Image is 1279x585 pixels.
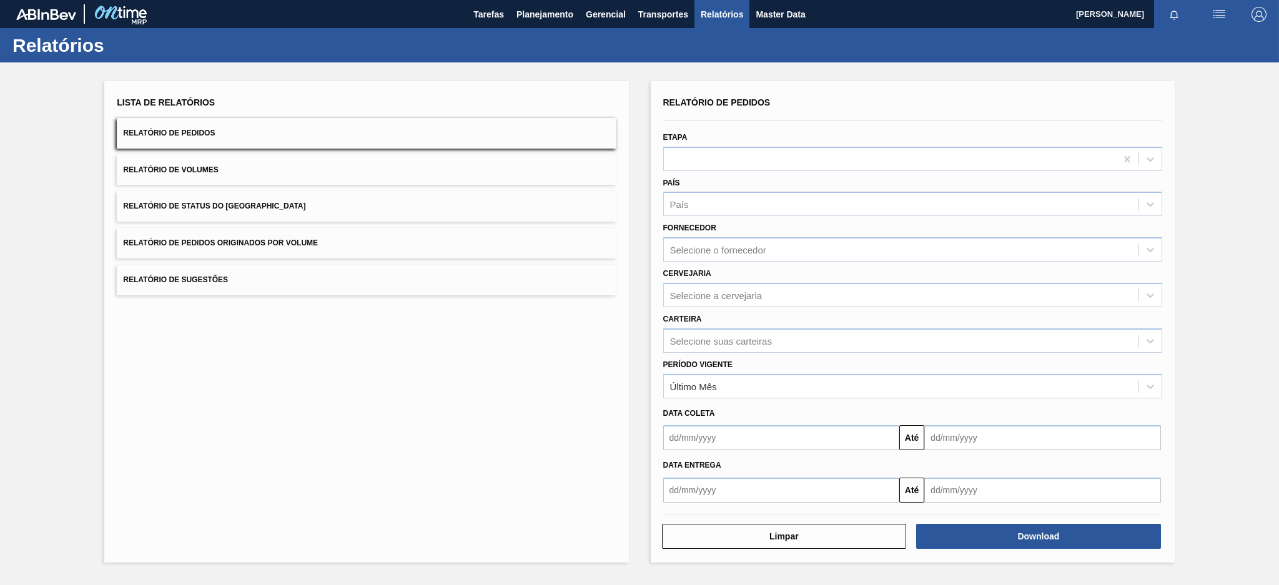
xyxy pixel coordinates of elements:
[663,97,771,107] span: Relatório de Pedidos
[663,269,711,278] label: Cervejaria
[670,290,763,300] div: Selecione a cervejaria
[12,38,234,52] h1: Relatórios
[663,461,721,469] span: Data entrega
[662,524,907,549] button: Limpar
[670,245,766,255] div: Selecione o fornecedor
[663,478,900,503] input: dd/mm/yyyy
[924,478,1161,503] input: dd/mm/yyyy
[670,199,689,210] div: País
[117,155,616,185] button: Relatório de Volumes
[756,7,805,22] span: Master Data
[663,425,900,450] input: dd/mm/yyyy
[663,133,688,142] label: Etapa
[16,9,76,20] img: TNhmsLtSVTkK8tSr43FrP2fwEKptu5GPRR3wAAAABJRU5ErkJggg==
[117,265,616,295] button: Relatório de Sugestões
[117,191,616,222] button: Relatório de Status do [GEOGRAPHIC_DATA]
[123,275,228,284] span: Relatório de Sugestões
[663,224,716,232] label: Fornecedor
[123,129,215,137] span: Relatório de Pedidos
[924,425,1161,450] input: dd/mm/yyyy
[663,409,715,418] span: Data coleta
[670,335,772,346] div: Selecione suas carteiras
[663,179,680,187] label: País
[1212,7,1227,22] img: userActions
[473,7,504,22] span: Tarefas
[123,202,305,210] span: Relatório de Status do [GEOGRAPHIC_DATA]
[123,165,218,174] span: Relatório de Volumes
[916,524,1161,549] button: Download
[117,97,215,107] span: Lista de Relatórios
[516,7,573,22] span: Planejamento
[117,228,616,258] button: Relatório de Pedidos Originados por Volume
[638,7,688,22] span: Transportes
[899,425,924,450] button: Até
[663,315,702,323] label: Carteira
[899,478,924,503] button: Até
[586,7,626,22] span: Gerencial
[663,360,733,369] label: Período Vigente
[701,7,743,22] span: Relatórios
[1252,7,1267,22] img: Logout
[1154,6,1194,23] button: Notificações
[670,381,717,391] div: Último Mês
[117,118,616,149] button: Relatório de Pedidos
[123,238,318,247] span: Relatório de Pedidos Originados por Volume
